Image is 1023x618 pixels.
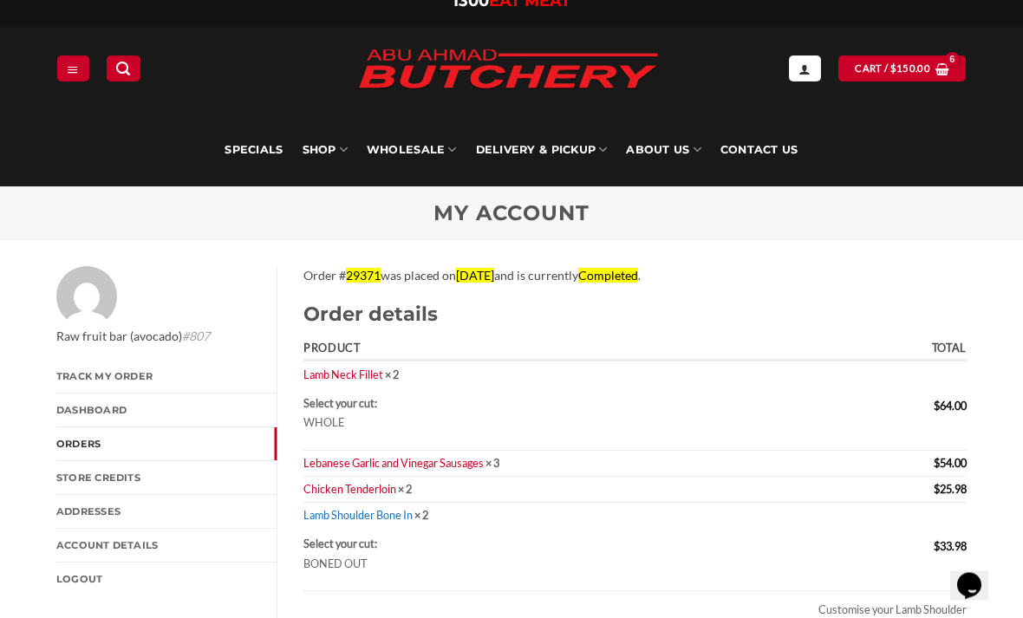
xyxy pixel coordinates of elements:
a: Dashboard [56,394,277,427]
a: Account details [56,530,277,563]
a: Search [107,56,140,81]
th: Product [303,337,629,362]
a: Contact Us [720,114,798,187]
span: Cart / [855,62,930,77]
span: $ [934,483,940,497]
bdi: 25.98 [934,483,967,497]
a: Wholesale [367,114,457,187]
a: Orders [56,428,277,461]
em: #807 [182,329,210,344]
a: Lamb Neck Fillet [303,368,383,382]
a: Logout [56,563,277,596]
a: Lamb Shoulder Bone In [303,509,413,523]
a: Lebanese Garlic and Vinegar Sausages [303,457,484,471]
iframe: chat widget [950,549,1006,601]
mark: Completed [578,269,638,283]
img: Avatar of Raw fruit bar (avocado) [56,267,117,328]
span: $ [890,62,896,77]
p: WHOLE [303,416,624,430]
a: View cart [838,56,965,81]
a: Delivery & Pickup [476,114,608,187]
p: Customise your Lamb Shoulder [303,603,967,617]
a: About Us [626,114,700,187]
th: Total [629,337,967,362]
a: Specials [225,114,283,187]
a: Track My Order [56,361,277,394]
mark: 29371 [346,269,381,283]
bdi: 150.00 [890,63,930,75]
span: $ [934,540,940,554]
p: Order # was placed on and is currently . [303,267,967,287]
p: BONED OUT [303,557,624,571]
a: Addresses [56,496,277,529]
strong: Select your cut: [303,537,377,551]
bdi: 54.00 [934,457,967,471]
img: Abu Ahmad Butchery [343,38,673,104]
nav: Account pages [56,361,277,596]
strong: × 3 [485,457,499,471]
a: Chicken Tenderloin [303,483,396,497]
a: SHOP [303,114,348,187]
h1: My Account [56,202,967,227]
span: Raw fruit bar (avocado) [56,328,210,348]
strong: × 2 [398,483,412,497]
bdi: 33.98 [934,540,967,554]
strong: Select your cut: [303,397,377,411]
a: My account [789,56,820,81]
mark: [DATE] [456,269,494,283]
span: $ [934,400,940,413]
strong: × 2 [385,368,399,382]
bdi: 64.00 [934,400,967,413]
a: Menu [57,56,88,81]
a: Store Credits [56,462,277,495]
span: $ [934,457,940,471]
h2: Order details [303,302,967,328]
strong: × 2 [414,509,428,523]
